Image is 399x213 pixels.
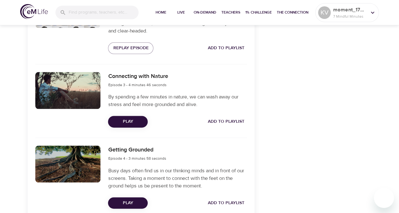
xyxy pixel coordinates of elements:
img: logo [20,4,48,19]
span: Add to Playlist [208,199,244,207]
button: Add to Playlist [205,42,247,54]
span: Live [174,9,189,16]
div: KV [318,6,331,19]
p: Busy days often find us in our thinking minds and in front of our screens. Taking a moment to con... [108,167,247,190]
iframe: Button to launch messaging window [374,188,394,208]
span: Episode 4 - 3 minutes 58 seconds [108,156,166,161]
button: Play [108,116,148,127]
button: Replay Episode [108,42,153,54]
button: Add to Playlist [205,197,247,209]
span: Add to Playlist [208,118,244,126]
span: Replay Episode [113,44,148,52]
span: Play [113,118,143,126]
span: Play [113,199,143,207]
span: On-Demand [194,9,216,16]
span: Episode 3 - 4 minutes 46 seconds [108,82,166,87]
span: Teachers [221,9,240,16]
p: By spending a few minutes in nature, we can wash away our stress and feel more grounded and alive. [108,93,247,108]
span: The Connection [277,9,308,16]
button: Play [108,197,148,209]
h6: Getting Grounded [108,145,166,155]
p: 7 Mindful Minutes [333,14,367,19]
span: Home [153,9,168,16]
p: moment_1755283842 [333,6,367,14]
span: 1% Challenge [245,9,272,16]
input: Find programs, teachers, etc... [69,6,139,19]
span: Add to Playlist [208,44,244,52]
h6: Connecting with Nature [108,72,168,81]
button: Add to Playlist [205,116,247,127]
